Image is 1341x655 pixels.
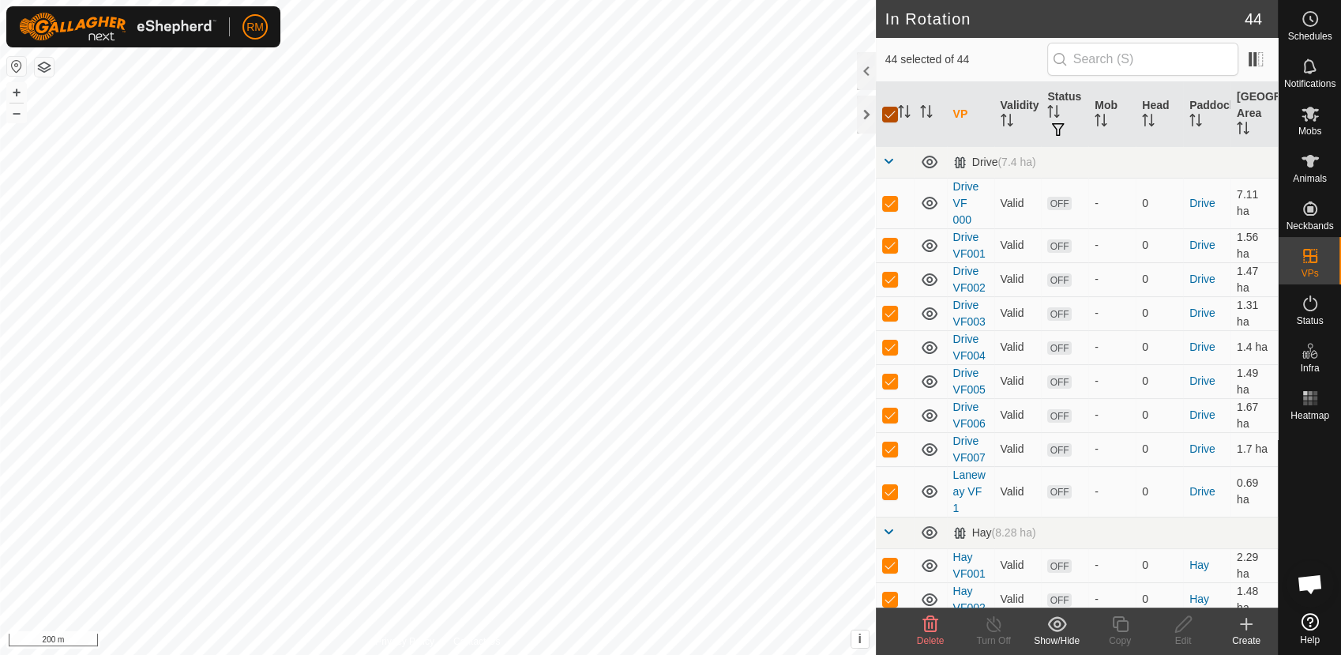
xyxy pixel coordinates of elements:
[953,551,986,580] a: Hay VF001
[1189,197,1215,209] a: Drive
[1095,484,1129,500] div: -
[1095,407,1129,423] div: -
[1290,411,1329,420] span: Heatmap
[953,333,986,362] a: Drive VF004
[1047,307,1071,321] span: OFF
[953,585,986,614] a: Hay VF002
[1047,593,1071,607] span: OFF
[1286,221,1333,231] span: Neckbands
[1300,363,1319,373] span: Infra
[1296,316,1323,326] span: Status
[1088,82,1136,147] th: Mob
[1230,82,1278,147] th: [GEOGRAPHIC_DATA] Area
[1189,593,1209,605] a: Hay
[1088,634,1151,648] div: Copy
[994,82,1042,147] th: Validity
[858,632,861,646] span: i
[994,228,1042,262] td: Valid
[1047,485,1071,499] span: OFF
[1095,441,1129,457] div: -
[1293,174,1327,183] span: Animals
[1245,7,1262,31] span: 44
[1136,262,1183,296] td: 0
[1001,116,1013,129] p-sorticon: Activate to sort
[375,634,434,649] a: Privacy Policy
[1230,432,1278,466] td: 1.7 ha
[1287,560,1334,608] div: Open chat
[994,364,1042,398] td: Valid
[1189,273,1215,285] a: Drive
[953,435,986,464] a: Drive VF007
[1237,124,1249,137] p-sorticon: Activate to sort
[898,107,911,120] p-sorticon: Activate to sort
[953,156,1036,169] div: Drive
[1095,591,1129,608] div: -
[1151,634,1215,648] div: Edit
[920,107,933,120] p-sorticon: Activate to sort
[7,83,26,102] button: +
[1230,296,1278,330] td: 1.31 ha
[1230,228,1278,262] td: 1.56 ha
[994,330,1042,364] td: Valid
[994,178,1042,228] td: Valid
[1301,269,1318,278] span: VPs
[962,634,1025,648] div: Turn Off
[453,634,500,649] a: Contact Us
[1230,466,1278,517] td: 0.69 ha
[1136,82,1183,147] th: Head
[1136,296,1183,330] td: 0
[1189,116,1202,129] p-sorticon: Activate to sort
[997,156,1035,168] span: (7.4 ha)
[7,57,26,76] button: Reset Map
[1298,126,1321,136] span: Mobs
[885,9,1245,28] h2: In Rotation
[1230,548,1278,582] td: 2.29 ha
[1136,398,1183,432] td: 0
[1189,341,1215,353] a: Drive
[953,401,986,430] a: Drive VF006
[1189,559,1209,571] a: Hay
[1189,375,1215,387] a: Drive
[1284,79,1335,88] span: Notifications
[1095,116,1107,129] p-sorticon: Activate to sort
[994,398,1042,432] td: Valid
[1287,32,1332,41] span: Schedules
[1136,548,1183,582] td: 0
[885,51,1047,68] span: 44 selected of 44
[1136,364,1183,398] td: 0
[1047,409,1071,423] span: OFF
[947,82,994,147] th: VP
[1047,273,1071,287] span: OFF
[1136,178,1183,228] td: 0
[1047,341,1071,355] span: OFF
[994,582,1042,616] td: Valid
[917,635,945,646] span: Delete
[1095,195,1129,212] div: -
[1142,116,1155,129] p-sorticon: Activate to sort
[1230,398,1278,432] td: 1.67 ha
[1279,607,1341,651] a: Help
[1047,239,1071,253] span: OFF
[1215,634,1278,648] div: Create
[1189,408,1215,421] a: Drive
[1230,178,1278,228] td: 7.11 ha
[1183,82,1230,147] th: Paddock
[953,526,1036,540] div: Hay
[35,58,54,77] button: Map Layers
[994,262,1042,296] td: Valid
[1047,375,1071,389] span: OFF
[1230,330,1278,364] td: 1.4 ha
[1230,262,1278,296] td: 1.47 ha
[1136,582,1183,616] td: 0
[1041,82,1088,147] th: Status
[1095,339,1129,356] div: -
[1095,373,1129,390] div: -
[1136,432,1183,466] td: 0
[1136,228,1183,262] td: 0
[953,469,986,514] a: Laneway VF 1
[953,265,986,294] a: Drive VF002
[1189,442,1215,455] a: Drive
[1189,239,1215,251] a: Drive
[851,631,869,648] button: i
[1047,197,1071,210] span: OFF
